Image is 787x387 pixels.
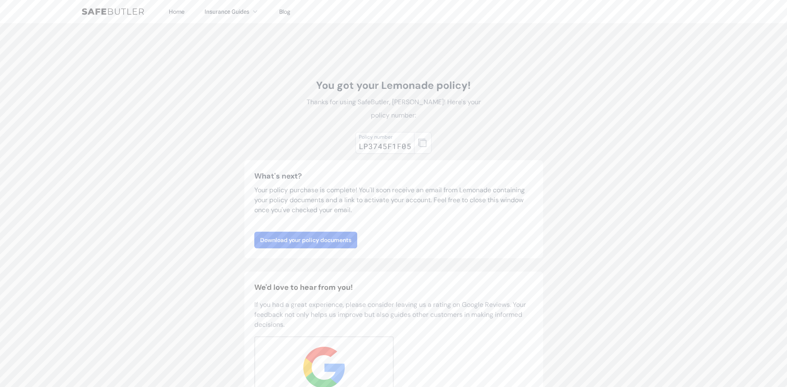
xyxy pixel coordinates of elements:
button: Insurance Guides [205,7,259,17]
a: Download your policy documents [254,232,357,248]
div: Policy number [359,134,411,140]
a: Blog [279,8,290,15]
p: Your policy purchase is complete! You'll soon receive an email from Lemonade containing your poli... [254,185,533,215]
a: Home [169,8,185,15]
h1: You got your Lemonade policy! [301,79,487,92]
img: SafeButler Text Logo [82,8,144,15]
p: If you had a great experience, please consider leaving us a rating on Google Reviews. Your feedba... [254,300,533,330]
h3: What's next? [254,170,533,182]
p: Thanks for using SafeButler, [PERSON_NAME]! Here's your policy number: [301,96,487,122]
h2: We'd love to hear from you! [254,282,533,293]
div: LP3745F1F05 [359,140,411,152]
